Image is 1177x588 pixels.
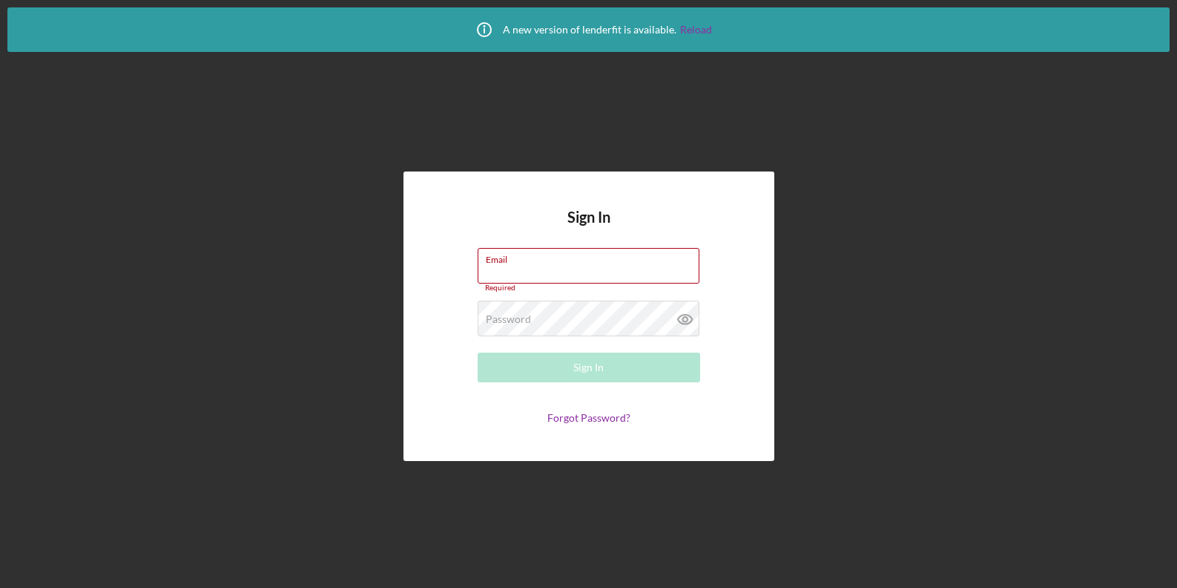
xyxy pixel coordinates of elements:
[478,284,700,293] div: Required
[478,353,700,382] button: Sign In
[547,411,630,424] a: Forgot Password?
[567,209,610,248] h4: Sign In
[680,24,712,36] a: Reload
[573,353,604,382] div: Sign In
[486,249,699,265] label: Email
[466,11,712,48] div: A new version of lenderfit is available.
[486,313,531,325] label: Password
